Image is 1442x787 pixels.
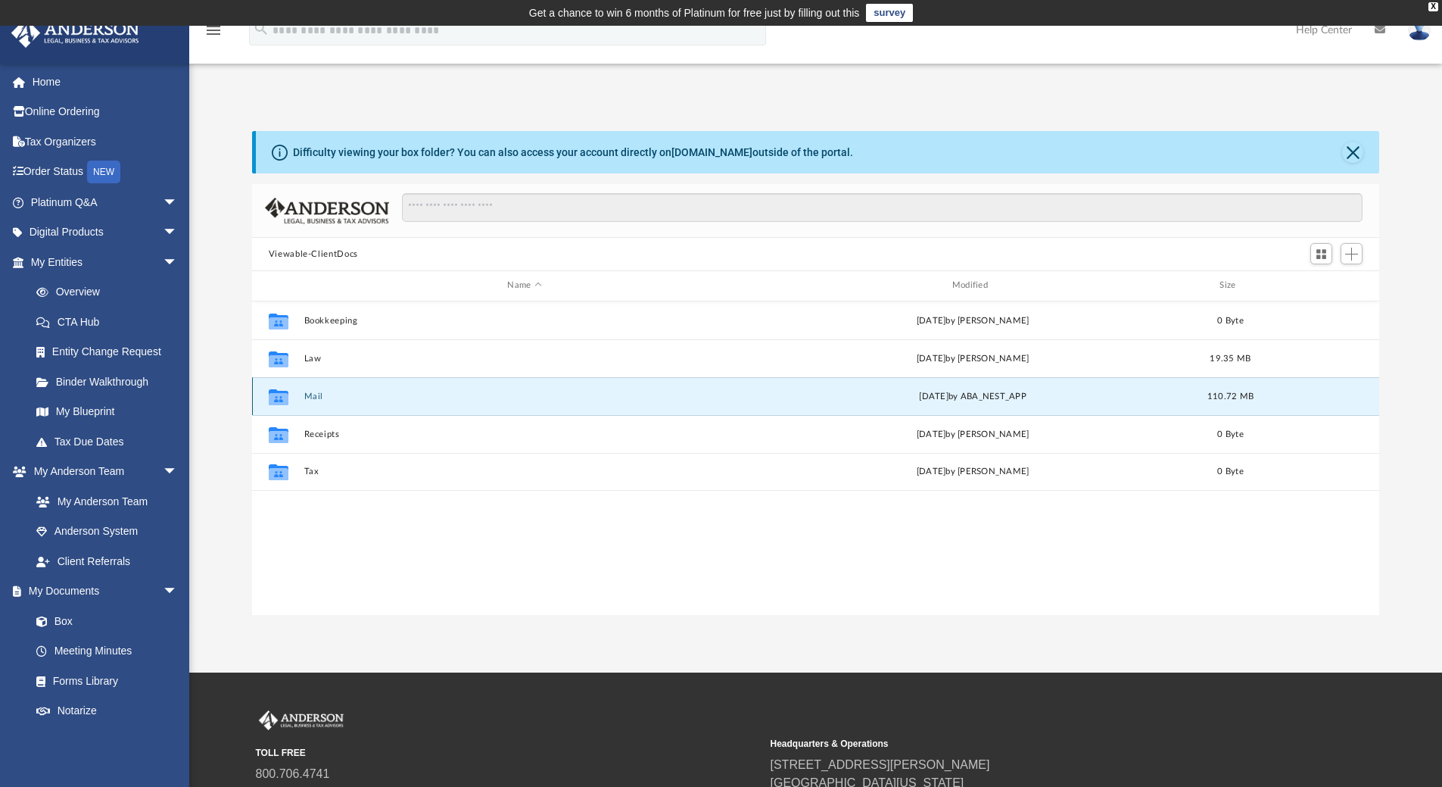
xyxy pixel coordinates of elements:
a: menu [204,29,223,39]
button: Bookkeeping [304,316,745,326]
div: grid [252,301,1380,615]
div: [DATE] by [PERSON_NAME] [752,427,1193,441]
a: Client Referrals [21,546,193,576]
a: Overview [21,277,201,308]
a: Notarize [21,696,193,726]
small: TOLL FREE [256,746,760,760]
span: arrow_drop_down [163,576,193,607]
a: Online Ordering [11,97,201,127]
input: Search files and folders [402,193,1363,222]
img: Anderson Advisors Platinum Portal [7,18,144,48]
a: My Anderson Team [21,486,185,517]
a: My Entitiesarrow_drop_down [11,247,201,277]
span: arrow_drop_down [163,457,193,488]
span: 0 Byte [1217,316,1244,324]
button: Receipts [304,429,745,439]
a: 800.706.4741 [256,767,330,780]
span: 0 Byte [1217,467,1244,476]
a: survey [866,4,913,22]
span: arrow_drop_down [163,726,193,757]
i: search [253,20,269,37]
div: [DATE] by [PERSON_NAME] [752,351,1193,365]
a: Order StatusNEW [11,157,201,188]
button: Close [1342,142,1363,163]
a: [STREET_ADDRESS][PERSON_NAME] [771,758,990,771]
button: Switch to Grid View [1310,243,1333,264]
a: My Documentsarrow_drop_down [11,576,193,607]
a: Tax Organizers [11,126,201,157]
a: [DOMAIN_NAME] [671,146,752,158]
div: Modified [752,279,1194,292]
div: id [1267,279,1373,292]
span: 0 Byte [1217,429,1244,438]
div: Difficulty viewing your box folder? You can also access your account directly on outside of the p... [293,145,853,161]
a: Box [21,606,185,636]
span: arrow_drop_down [163,217,193,248]
div: [DATE] by [PERSON_NAME] [752,314,1193,327]
a: Meeting Minutes [21,636,193,667]
a: Online Learningarrow_drop_down [11,726,193,756]
button: Law [304,354,745,364]
a: Home [11,67,201,97]
div: NEW [87,161,120,183]
a: My Anderson Teamarrow_drop_down [11,457,193,487]
a: Digital Productsarrow_drop_down [11,217,201,248]
a: Tax Due Dates [21,426,201,457]
a: Entity Change Request [21,337,201,367]
span: arrow_drop_down [163,247,193,278]
img: Anderson Advisors Platinum Portal [256,710,347,730]
button: Tax [304,467,745,476]
a: Binder Walkthrough [21,367,201,397]
div: Get a chance to win 6 months of Platinum for free just by filling out this [529,4,860,22]
div: id [259,279,297,292]
div: [DATE] by ABA_NEST_APP [752,389,1193,403]
i: menu [204,21,223,39]
div: close [1428,2,1438,11]
a: My Blueprint [21,397,193,427]
span: 110.72 MB [1207,392,1254,400]
img: User Pic [1408,19,1431,41]
small: Headquarters & Operations [771,737,1275,751]
a: Forms Library [21,666,185,696]
a: Anderson System [21,517,193,547]
a: Platinum Q&Aarrow_drop_down [11,187,201,217]
span: 19.35 MB [1210,354,1250,362]
button: Add [1341,243,1363,264]
span: arrow_drop_down [163,187,193,218]
div: Name [303,279,745,292]
div: Size [1200,279,1260,292]
div: [DATE] by [PERSON_NAME] [752,465,1193,479]
a: CTA Hub [21,307,201,337]
button: Viewable-ClientDocs [269,248,358,261]
button: Mail [304,392,745,401]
